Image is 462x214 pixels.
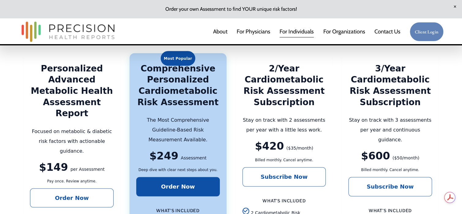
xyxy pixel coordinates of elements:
a: Subscribe Now [242,167,326,186]
iframe: Chat Widget [431,185,462,214]
div: per Assessment [70,163,105,175]
p: Billed monthly. Cancel anytime. [348,166,432,173]
a: Subscribe Now [348,177,432,196]
h4: What’s included [242,197,326,204]
div: Assessment [181,152,207,163]
a: folder dropdown [323,25,365,38]
a: Contact Us [374,25,400,38]
h4: What’s included [348,207,432,214]
div: $420 [255,140,284,151]
p: Billed monthly. Cancel anytime. [242,156,326,163]
p: Pay once. Review anytime. [30,177,114,185]
div: Most Popular [161,51,195,66]
a: For Physicians [237,25,270,38]
a: Order Now [30,188,114,208]
div: 3/Year Cardiometabolic Risk Assessment Subscription [348,63,432,108]
div: ($50/month) [393,152,419,163]
div: Comprehensive Personalized Cardiometabolic Risk Assessment [136,63,220,108]
span: For Organizations [323,26,365,37]
p: Deep dive with clear next steps about you. [136,166,220,173]
a: Client Login [410,22,444,41]
p: Focused on metabolic & diabetic risk factors with actionable guidance. [30,126,114,156]
div: Personalized Advanced Metabolic Health Assessment Report [30,63,114,119]
a: About [213,25,227,38]
p: The Most Comprehensive Guideline-Based Risk Measurement Available. [136,115,220,144]
div: $249 [149,150,178,161]
h4: What’s included [136,207,220,214]
div: 2/Year Cardiometabolic Risk Assessment Subscription [242,63,326,108]
div: $600 [361,150,390,161]
img: Precision Health Reports [18,19,118,45]
p: Stay on track with 2 assessments per year with a little less work. [242,115,326,135]
a: For Individuals [280,25,314,38]
p: Stay on track with 3 assessments per year and continuous guidance. [348,115,432,144]
div: $149 [39,161,68,173]
a: Order Now [136,177,220,196]
div: ($35/month) [286,142,313,154]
